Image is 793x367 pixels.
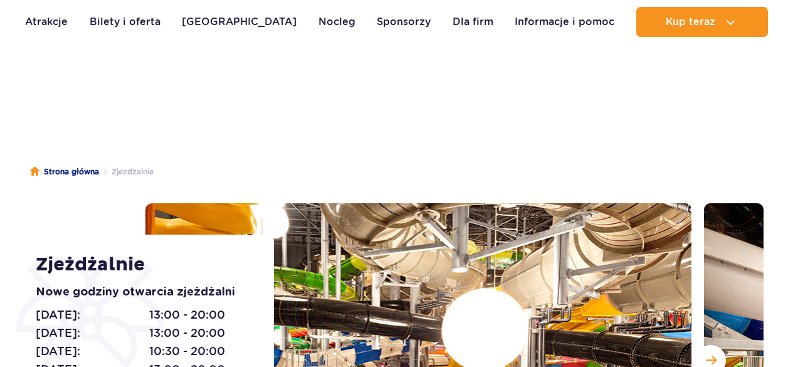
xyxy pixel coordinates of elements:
span: [DATE]: [36,324,80,342]
a: Nocleg [318,7,355,37]
span: Kup teraz [666,16,715,28]
span: 10:30 - 20:00 [149,343,225,360]
a: [GEOGRAPHIC_DATA] [182,7,297,37]
p: Nowe godziny otwarcia zjeżdżalni [36,284,246,301]
h1: Zjeżdżalnie [36,253,246,276]
a: Dla firm [453,7,493,37]
span: [DATE]: [36,306,80,324]
span: 13:00 - 20:00 [149,306,225,324]
li: Zjeżdżalnie [99,166,154,178]
span: [DATE]: [36,343,80,360]
a: Bilety i oferta [90,7,160,37]
a: Strona główna [30,166,99,178]
a: Sponsorzy [377,7,431,37]
span: 13:00 - 20:00 [149,324,225,342]
a: Informacje i pomoc [515,7,614,37]
button: Kup teraz [636,7,768,37]
a: Atrakcje [25,7,68,37]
